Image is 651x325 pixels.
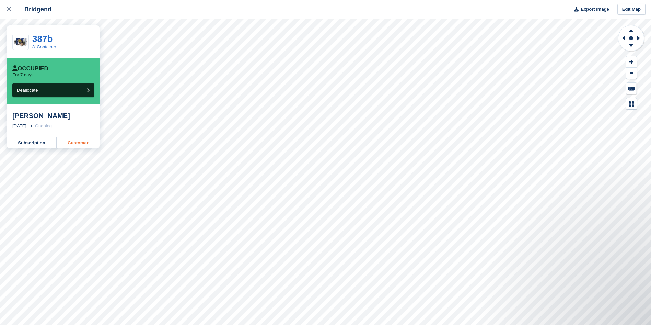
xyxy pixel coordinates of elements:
a: 8' Container [32,44,56,49]
div: [PERSON_NAME] [12,112,94,120]
a: Subscription [7,137,57,148]
img: 60-sqft-container.jpg [13,36,28,48]
img: arrow-right-light-icn-cde0832a797a2874e46488d9cf13f60e5c3a73dbe684e267c42b8395dfbc2abf.svg [29,125,32,127]
a: Customer [57,137,100,148]
span: Export Image [581,6,609,13]
button: Zoom Out [626,68,637,79]
div: [DATE] [12,123,26,130]
a: Edit Map [617,4,646,15]
span: Deallocate [17,88,38,93]
button: Export Image [570,4,609,15]
div: Bridgend [18,5,51,13]
button: Map Legend [626,98,637,110]
div: Occupied [12,65,48,72]
p: For 7 days [12,72,33,78]
button: Deallocate [12,83,94,97]
a: 387b [32,34,53,44]
button: Keyboard Shortcuts [626,83,637,94]
div: Ongoing [35,123,52,130]
button: Zoom In [626,56,637,68]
